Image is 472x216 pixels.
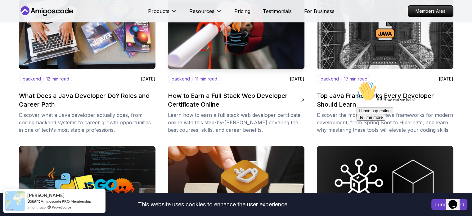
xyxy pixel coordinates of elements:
[317,111,453,134] p: Discover the most essential Java frameworks for modern development, from Spring Boot to Hibernate...
[344,76,367,82] p: 17 min read
[148,7,169,15] p: Products
[168,91,301,109] h2: How to Earn a Full Stack Web Developer Certificate Online
[446,191,466,210] iframe: chat widget
[354,79,466,188] iframe: chat widget
[20,75,44,83] p: backend
[439,76,453,82] p: [DATE]
[2,19,61,23] span: Hi! How can we help?
[5,191,25,211] img: provesource social proof notification image
[2,35,31,42] button: Tell me more
[304,7,335,15] a: For Business
[168,111,304,134] p: Learn how to earn a full stack web developer certificate online with this step-by-[PERSON_NAME] c...
[27,199,40,204] span: Bought
[234,7,250,15] a: Pricing
[27,193,65,198] span: [PERSON_NAME]
[317,91,450,109] h2: Top Java Frameworks Every Developer Should Learn
[408,5,453,17] a: Members Area
[148,7,177,20] button: Products
[19,91,152,109] h2: What Does a Java Developer Do? Roles and Career Path
[318,75,342,83] p: backend
[189,7,222,20] button: Resources
[19,111,155,134] p: Discover what a Java developer actually does, from coding backend systems to career growth opport...
[2,2,114,42] div: 👋Hi! How can we help?I have a questionTell me more
[2,29,39,35] button: I have a question
[408,6,453,17] p: Members Area
[2,2,22,22] img: :wave:
[169,75,193,83] p: backend
[52,205,71,210] a: ProveSource
[141,76,155,82] p: [DATE]
[41,199,91,204] a: Amigoscode PRO Membership
[431,199,467,210] button: Accept cookies
[46,76,69,82] p: 12 min read
[5,198,422,211] div: This website uses cookies to enhance the user experience.
[290,76,304,82] p: [DATE]
[195,76,217,82] p: 11 min read
[189,7,214,15] p: Resources
[263,7,292,15] a: Testimonials
[27,205,46,210] span: a month ago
